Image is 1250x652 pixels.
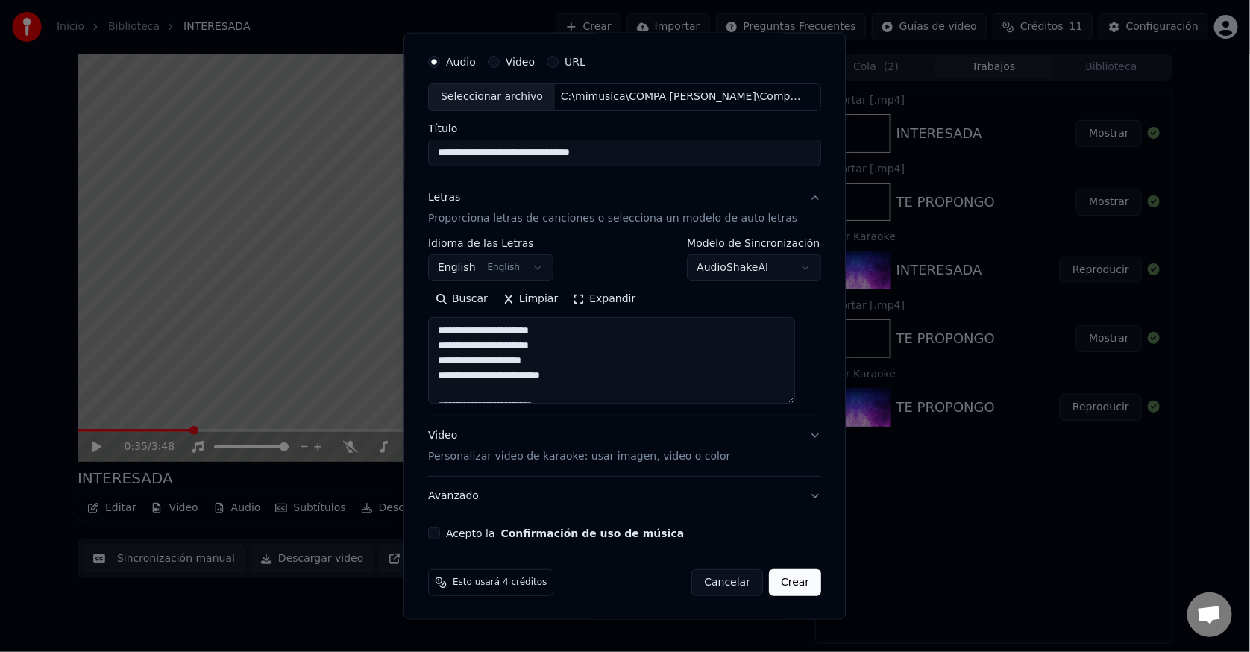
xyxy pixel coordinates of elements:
[428,477,821,515] button: Avanzado
[428,449,730,464] p: Personalizar video de karaoke: usar imagen, video o color
[428,238,821,416] div: LetrasProporciona letras de canciones o selecciona un modelo de auto letras
[428,211,797,226] p: Proporciona letras de canciones o selecciona un modelo de auto letras
[495,287,565,311] button: Limpiar
[428,123,821,134] label: Título
[566,287,644,311] button: Expandir
[453,577,547,589] span: Esto usará 4 créditos
[428,190,460,205] div: Letras
[446,528,684,539] label: Acepto la
[429,84,555,110] div: Seleccionar archivo
[428,178,821,238] button: LetrasProporciona letras de canciones o selecciona un modelo de auto letras
[428,287,495,311] button: Buscar
[769,569,821,596] button: Crear
[688,238,822,248] label: Modelo de Sincronización
[428,416,821,476] button: VideoPersonalizar video de karaoke: usar imagen, video o color
[692,569,764,596] button: Cancelar
[555,90,808,104] div: C:\mimusica\COMPA [PERSON_NAME]\Compa [PERSON_NAME] SI (Remastered) (Cover).mp3
[565,57,585,67] label: URL
[428,428,730,464] div: Video
[506,57,535,67] label: Video
[428,238,553,248] label: Idioma de las Letras
[501,528,685,539] button: Acepto la
[446,57,476,67] label: Audio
